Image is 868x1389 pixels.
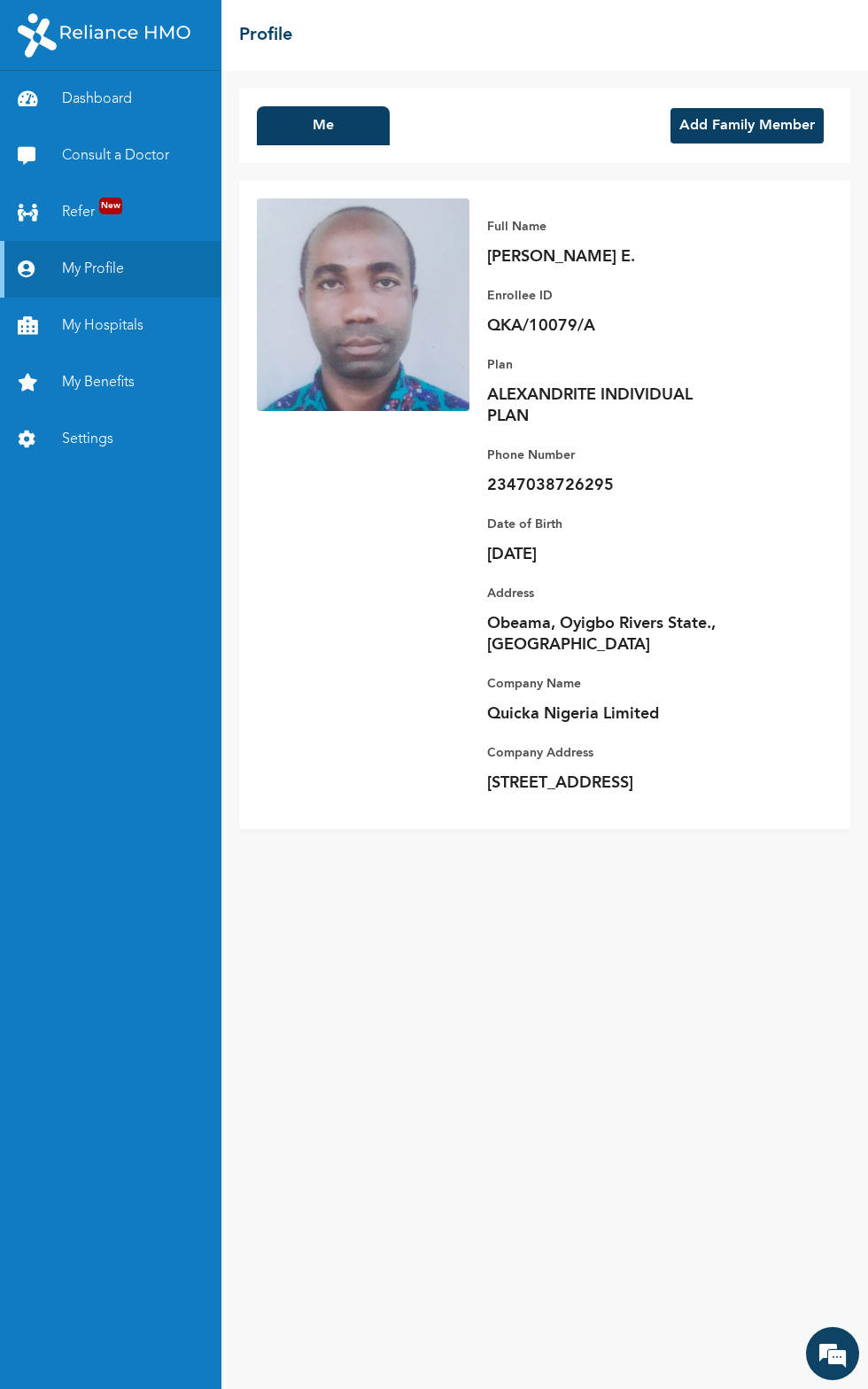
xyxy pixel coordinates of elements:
[239,22,292,49] h2: Profile
[487,613,735,656] p: Obeama, Oyigbo Rivers State., [GEOGRAPHIC_DATA]
[487,285,735,307] p: Enrollee ID
[487,475,735,496] p: 2347038726295
[487,315,735,337] p: QKA/10079/A
[487,544,735,565] p: [DATE]
[487,583,735,604] p: Address
[487,772,735,794] p: [STREET_ADDRESS]
[487,742,735,764] p: Company Address
[99,198,122,214] span: New
[487,673,735,694] p: Company Name
[9,539,337,601] textarea: Type your message and hit 'Enter'
[487,703,735,725] p: Quicka Nigeria Limited
[487,246,735,268] p: [PERSON_NAME] E.
[257,106,390,145] button: Me
[92,99,298,122] div: Chat with us now
[487,514,735,535] p: Date of Birth
[670,108,824,144] button: Add Family Member
[487,354,735,376] p: Plan
[103,251,244,430] span: We're online!
[9,632,174,644] span: Conversation
[33,89,72,133] img: d_794563401_company_1708531726252_794563401
[487,445,735,466] p: Phone Number
[18,13,190,58] img: RelianceHMO's Logo
[257,198,469,411] img: Enrollee
[487,216,735,237] p: Full Name
[291,9,333,51] div: Minimize live chat window
[174,601,338,656] div: FAQs
[487,384,735,427] p: ALEXANDRITE INDIVIDUAL PLAN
